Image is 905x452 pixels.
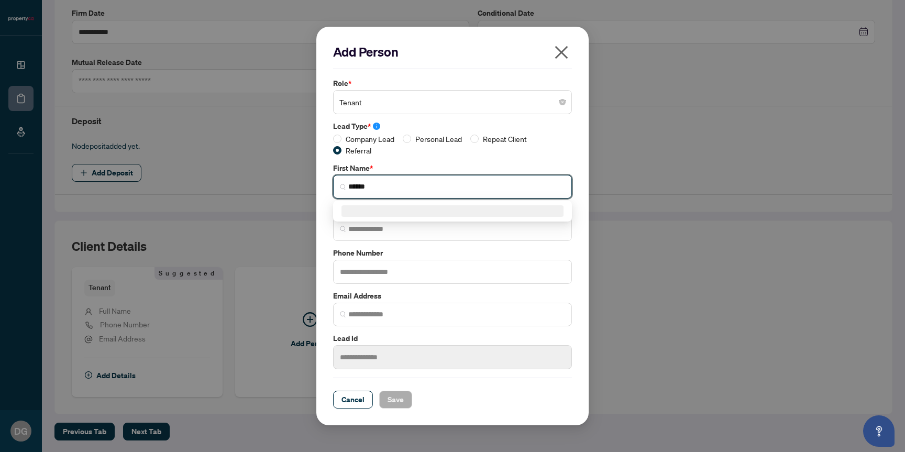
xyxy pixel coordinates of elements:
[333,290,572,302] label: Email Address
[341,391,365,408] span: Cancel
[863,415,895,447] button: Open asap
[333,391,373,409] button: Cancel
[341,145,376,156] span: Referral
[333,43,572,60] h2: Add Person
[339,92,566,112] span: Tenant
[559,99,566,105] span: close-circle
[373,123,380,130] span: info-circle
[333,247,572,259] label: Phone Number
[411,133,466,145] span: Personal Lead
[333,78,572,89] label: Role
[479,133,531,145] span: Repeat Client
[333,162,572,174] label: First Name
[340,184,346,190] img: search_icon
[553,44,570,61] span: close
[340,226,346,232] img: search_icon
[379,391,412,409] button: Save
[333,120,572,132] label: Lead Type
[340,311,346,317] img: search_icon
[341,133,399,145] span: Company Lead
[333,333,572,344] label: Lead Id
